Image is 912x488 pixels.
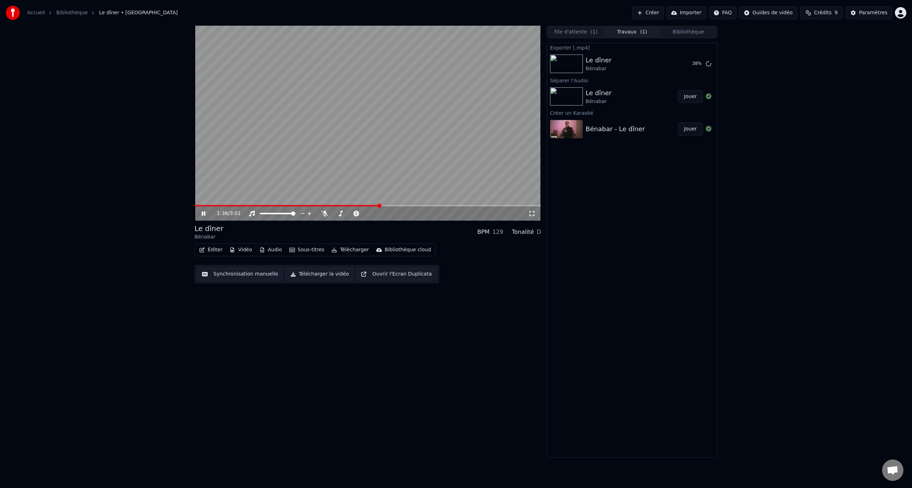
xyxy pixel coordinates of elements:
[814,9,831,16] span: Crédits
[197,268,283,281] button: Synchronisation manuelle
[586,65,612,72] div: Bénabar
[537,228,541,236] div: D
[27,9,45,16] a: Accueil
[99,9,178,16] span: Le dîner • [GEOGRAPHIC_DATA]
[477,228,489,236] div: BPM
[632,6,664,19] button: Créer
[692,61,703,67] div: 38 %
[286,268,354,281] button: Télécharger la vidéo
[739,6,797,19] button: Guides de vidéo
[678,90,703,103] button: Jouer
[859,9,887,16] div: Paramètres
[328,245,372,255] button: Télécharger
[709,6,736,19] button: FAQ
[196,245,225,255] button: Éditer
[882,459,903,481] a: Ouvrir le chat
[512,228,534,236] div: Tonalité
[217,210,228,217] span: 1:36
[27,9,178,16] nav: breadcrumb
[227,245,255,255] button: Vidéo
[385,246,431,253] div: Bibliothèque cloud
[195,224,223,233] div: Le dîner
[591,29,598,36] span: ( 1 )
[230,210,241,217] span: 3:01
[586,88,612,98] div: Le dîner
[586,124,645,134] div: Bénabar - Le dîner
[56,9,88,16] a: Bibliothèque
[640,29,647,36] span: ( 1 )
[846,6,892,19] button: Paramètres
[217,210,234,217] div: /
[547,108,717,117] div: Créer un Karaoké
[356,268,436,281] button: Ouvrir l'Ecran Duplicata
[586,98,612,105] div: Bénabar
[660,27,716,37] button: Bibliothèque
[547,76,717,84] div: Séparer l'Audio
[548,27,604,37] button: File d'attente
[834,9,838,16] span: 9
[667,6,706,19] button: Importer
[678,123,703,135] button: Jouer
[286,245,327,255] button: Sous-titres
[6,6,20,20] img: youka
[547,43,717,52] div: Exporter [.mp4]
[604,27,660,37] button: Travaux
[800,6,843,19] button: Crédits9
[195,233,223,241] div: Bénabar
[586,55,612,65] div: Le dîner
[256,245,285,255] button: Audio
[492,228,503,236] div: 129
